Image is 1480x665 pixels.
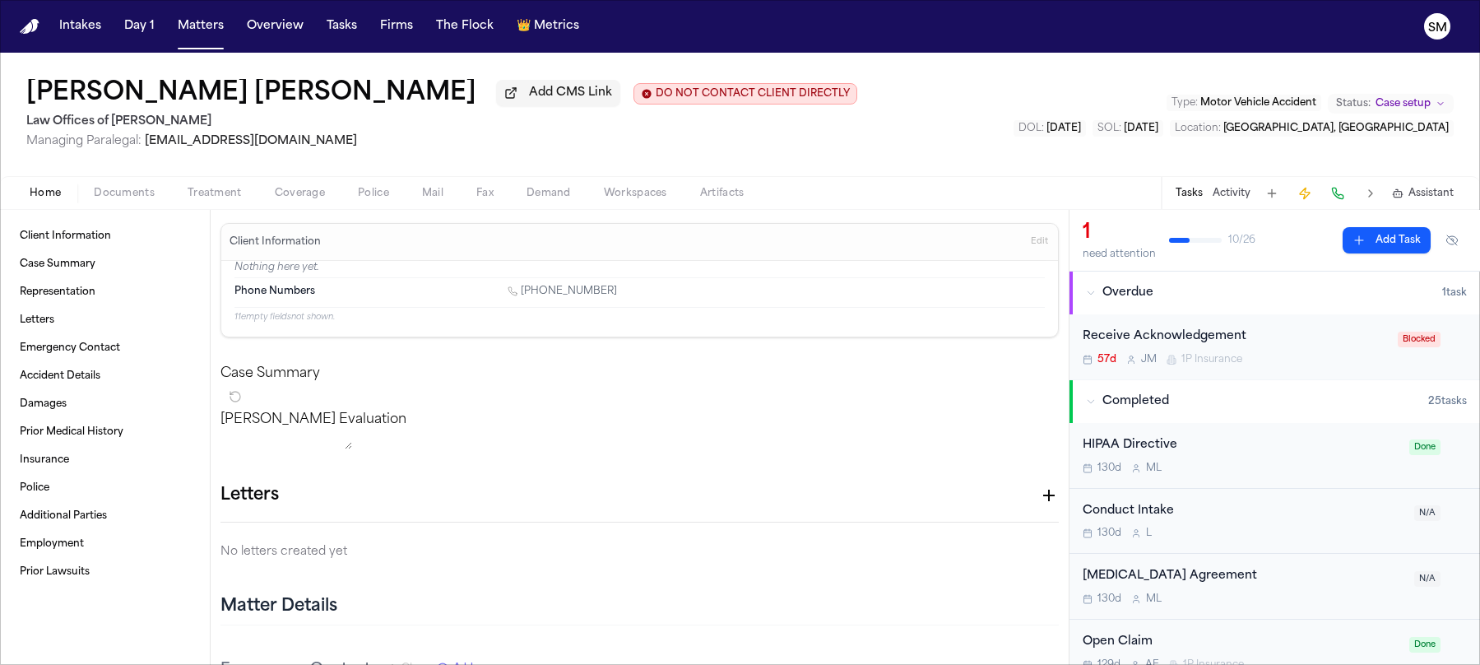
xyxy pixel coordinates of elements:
span: Police [358,187,389,200]
a: Damages [13,391,197,417]
button: Make a Call [1326,182,1349,205]
a: Emergency Contact [13,335,197,361]
button: Add Task [1343,227,1431,253]
span: 1 task [1442,286,1467,300]
span: Mail [422,187,443,200]
span: Done [1409,637,1441,653]
span: [GEOGRAPHIC_DATA], [GEOGRAPHIC_DATA] [1223,123,1449,133]
span: Documents [94,187,155,200]
div: Open Claim [1083,633,1399,652]
span: DOL : [1018,123,1044,133]
span: Done [1409,439,1441,455]
span: Status: [1336,97,1371,110]
span: 130d [1097,527,1121,540]
div: Conduct Intake [1083,502,1404,521]
span: Phone Numbers [234,285,315,298]
button: Day 1 [118,12,161,41]
p: Nothing here yet. [234,261,1045,277]
a: Matters [171,12,230,41]
span: Assistant [1408,187,1454,200]
span: Home [30,187,61,200]
button: Edit DOL: 2025-05-14 [1014,120,1086,137]
span: M L [1146,462,1162,475]
span: J M [1141,353,1157,366]
div: Open task: Conduct Intake [1069,489,1480,555]
button: Edit matter name [26,79,476,109]
button: Activity [1213,187,1250,200]
span: Type : [1171,98,1198,108]
p: No letters created yet [220,542,1059,562]
button: Assistant [1392,187,1454,200]
h3: Client Information [226,235,324,249]
a: Prior Lawsuits [13,559,197,585]
span: Completed [1102,393,1169,410]
button: Add CMS Link [496,80,620,106]
button: Intakes [53,12,108,41]
div: Open task: Receive Acknowledgement [1069,314,1480,379]
span: Fax [476,187,494,200]
a: Prior Medical History [13,419,197,445]
h2: Case Summary [220,364,1059,384]
span: Managing Paralegal: [26,135,142,147]
div: need attention [1083,248,1156,261]
a: Call 1 (760) 805-3144 [508,285,617,298]
span: 130d [1097,593,1121,606]
span: [DATE] [1046,123,1081,133]
button: Overdue1task [1069,272,1480,314]
a: Police [13,475,197,501]
p: 11 empty fields not shown. [234,311,1045,323]
span: SOL : [1097,123,1121,133]
span: 25 task s [1428,395,1467,408]
h1: Letters [220,482,279,509]
a: Additional Parties [13,503,197,529]
span: N/A [1414,571,1441,587]
button: The Flock [429,12,500,41]
button: Tasks [1176,187,1203,200]
button: Firms [373,12,420,41]
a: Representation [13,279,197,305]
span: N/A [1414,505,1441,521]
button: Completed25tasks [1069,380,1480,423]
span: Blocked [1398,332,1441,347]
span: L [1146,527,1152,540]
h2: Law Offices of [PERSON_NAME] [26,112,857,132]
span: Location : [1175,123,1221,133]
span: [EMAIL_ADDRESS][DOMAIN_NAME] [145,135,357,147]
span: DO NOT CONTACT CLIENT DIRECTLY [656,87,850,100]
button: Change status from Case setup [1328,94,1454,114]
a: Client Information [13,223,197,249]
span: M L [1146,593,1162,606]
button: Tasks [320,12,364,41]
button: Create Immediate Task [1293,182,1316,205]
button: Overview [240,12,310,41]
span: 57d [1097,353,1116,366]
span: Demand [527,187,571,200]
div: Open task: Retainer Agreement [1069,554,1480,620]
span: Motor Vehicle Accident [1200,98,1316,108]
a: Insurance [13,447,197,473]
div: 1 [1083,220,1156,246]
span: 1P Insurance [1181,353,1242,366]
button: Edit Location: Oceanside, CA [1170,120,1454,137]
h1: [PERSON_NAME] [PERSON_NAME] [26,79,476,109]
a: Employment [13,531,197,557]
span: [DATE] [1124,123,1158,133]
button: crownMetrics [510,12,586,41]
img: Finch Logo [20,19,39,35]
span: Case setup [1376,97,1431,110]
a: Accident Details [13,363,197,389]
h2: Matter Details [220,595,337,618]
span: Add CMS Link [529,85,612,101]
a: Case Summary [13,251,197,277]
button: Edit [1026,229,1053,255]
span: 130d [1097,462,1121,475]
span: 10 / 26 [1228,234,1255,247]
div: [MEDICAL_DATA] Agreement [1083,567,1404,586]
